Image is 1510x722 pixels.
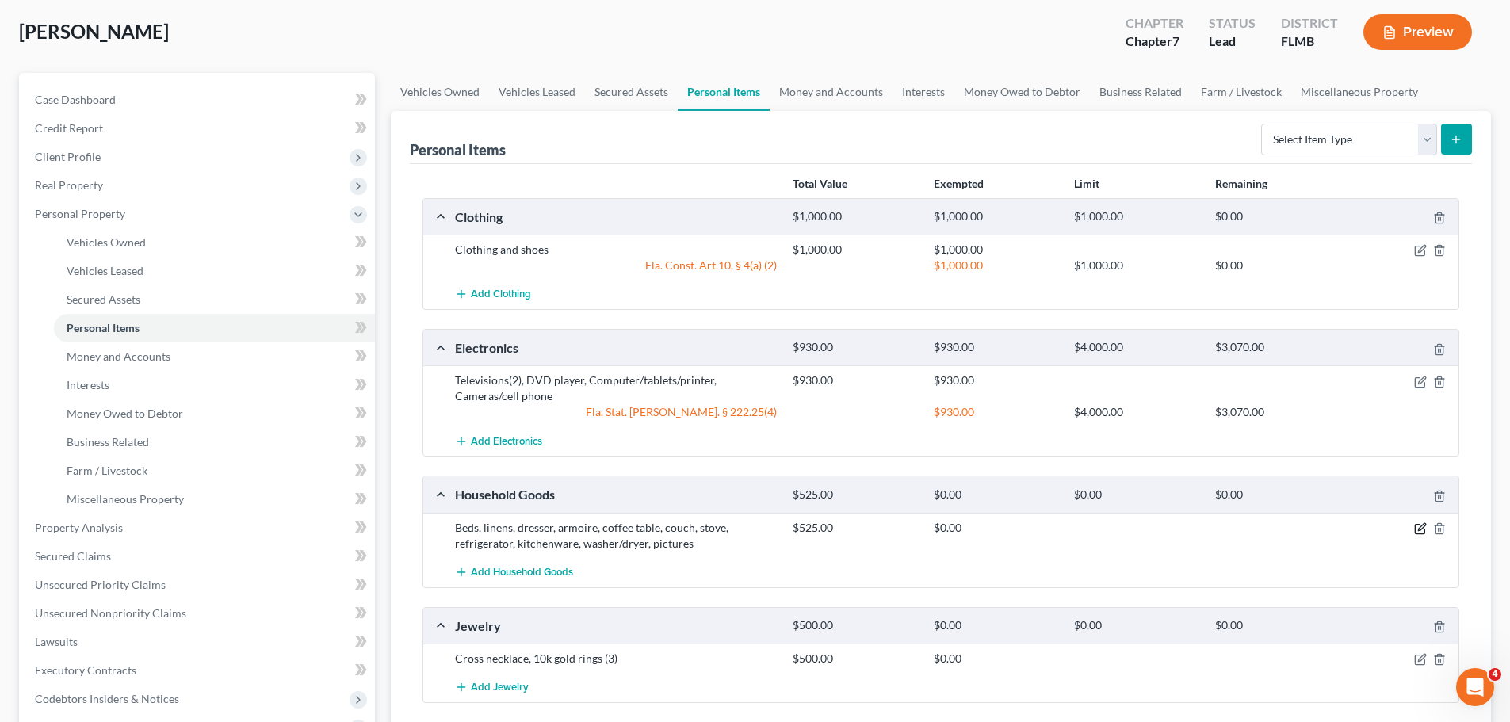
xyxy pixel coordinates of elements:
div: $0.00 [1207,618,1348,633]
a: Personal Items [678,73,770,111]
a: Business Related [54,428,375,457]
div: $0.00 [1207,209,1348,224]
span: Add Electronics [471,435,542,448]
a: Lawsuits [22,628,375,656]
div: $525.00 [785,487,925,502]
span: Add Jewelry [471,682,529,694]
div: $525.00 [785,520,925,536]
span: Add Household Goods [471,566,573,579]
div: $3,070.00 [1207,340,1348,355]
span: Business Related [67,435,149,449]
a: Vehicles Owned [391,73,489,111]
button: Add Jewelry [455,673,529,702]
a: Secured Assets [54,285,375,314]
div: $0.00 [926,487,1066,502]
div: FLMB [1281,32,1338,51]
button: Add Electronics [455,426,542,456]
a: Interests [54,371,375,399]
a: Money Owed to Debtor [54,399,375,428]
div: $0.00 [1066,618,1206,633]
a: Business Related [1090,73,1191,111]
span: Farm / Livestock [67,464,147,477]
div: Chapter [1126,14,1183,32]
span: Interests [67,378,109,392]
div: $1,000.00 [926,258,1066,273]
a: Credit Report [22,114,375,143]
span: Vehicles Leased [67,264,143,277]
span: Miscellaneous Property [67,492,184,506]
span: Executory Contracts [35,663,136,677]
span: Property Analysis [35,521,123,534]
a: Case Dashboard [22,86,375,114]
button: Preview [1363,14,1472,50]
div: Beds, linens, dresser, armoire, coffee table, couch, stove, refrigerator, kitchenware, washer/dry... [447,520,785,552]
div: Fla. Const. Art.10, § 4(a) (2) [447,258,785,273]
a: Farm / Livestock [54,457,375,485]
div: $930.00 [785,372,925,388]
div: $1,000.00 [1066,209,1206,224]
span: Codebtors Insiders & Notices [35,692,179,705]
span: Vehicles Owned [67,235,146,249]
div: $3,070.00 [1207,404,1348,420]
div: Cross necklace, 10k gold rings (3) [447,651,785,667]
div: $0.00 [1207,258,1348,273]
a: Secured Assets [585,73,678,111]
strong: Limit [1074,177,1099,190]
div: $1,000.00 [785,242,925,258]
div: $1,000.00 [785,209,925,224]
a: Money and Accounts [770,73,893,111]
div: Lead [1209,32,1256,51]
a: Vehicles Leased [54,257,375,285]
a: Property Analysis [22,514,375,542]
a: Money Owed to Debtor [954,73,1090,111]
div: $0.00 [926,520,1066,536]
div: $1,000.00 [926,209,1066,224]
div: $0.00 [1066,487,1206,502]
span: Unsecured Priority Claims [35,578,166,591]
div: Chapter [1126,32,1183,51]
span: Lawsuits [35,635,78,648]
div: Televisions(2), DVD player, Computer/tablets/printer, Cameras/cell phone [447,372,785,404]
div: $1,000.00 [926,242,1066,258]
a: Vehicles Owned [54,228,375,257]
a: Secured Claims [22,542,375,571]
a: Miscellaneous Property [1291,73,1428,111]
a: Miscellaneous Property [54,485,375,514]
div: $0.00 [926,618,1066,633]
span: Case Dashboard [35,93,116,106]
button: Add Household Goods [455,558,573,587]
a: Money and Accounts [54,342,375,371]
div: $930.00 [785,340,925,355]
span: Secured Claims [35,549,111,563]
span: Add Clothing [471,288,531,301]
span: Client Profile [35,150,101,163]
div: $930.00 [926,372,1066,388]
div: Clothing and shoes [447,242,785,258]
button: Add Clothing [455,280,531,309]
span: Unsecured Nonpriority Claims [35,606,186,620]
span: Money and Accounts [67,350,170,363]
a: Personal Items [54,314,375,342]
div: $4,000.00 [1066,340,1206,355]
div: Household Goods [447,486,785,502]
span: Real Property [35,178,103,192]
a: Executory Contracts [22,656,375,685]
div: Clothing [447,208,785,225]
div: $930.00 [926,340,1066,355]
div: Jewelry [447,617,785,634]
div: Fla. Stat. [PERSON_NAME]. § 222.25(4) [447,404,785,420]
a: Farm / Livestock [1191,73,1291,111]
a: Interests [893,73,954,111]
strong: Total Value [793,177,847,190]
div: $500.00 [785,618,925,633]
div: District [1281,14,1338,32]
div: $930.00 [926,404,1066,420]
div: Status [1209,14,1256,32]
div: $1,000.00 [1066,258,1206,273]
span: Secured Assets [67,292,140,306]
div: $500.00 [785,651,925,667]
strong: Remaining [1215,177,1267,190]
span: Credit Report [35,121,103,135]
strong: Exempted [934,177,984,190]
iframe: Intercom live chat [1456,668,1494,706]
